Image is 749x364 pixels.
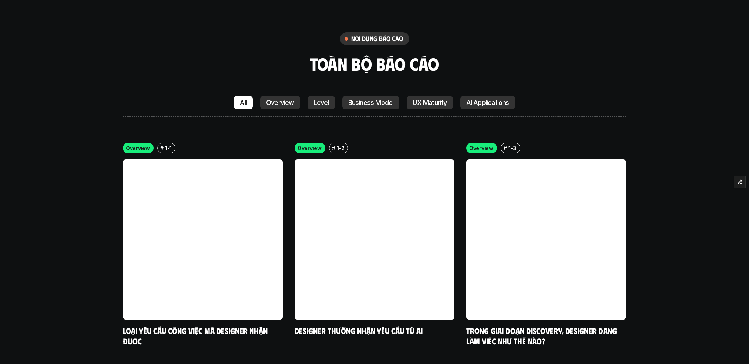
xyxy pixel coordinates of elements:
[295,325,423,335] a: Designer thường nhận yêu cầu từ ai
[348,99,394,106] p: Business Model
[160,145,164,150] h6: #
[234,96,253,109] a: All
[342,96,400,109] a: Business Model
[508,144,517,152] p: 1-3
[504,145,507,150] h6: #
[260,96,300,109] a: Overview
[298,144,322,152] p: Overview
[413,99,447,106] p: UX Maturity
[126,144,150,152] p: Overview
[466,99,509,106] p: AI Applications
[407,96,453,109] a: UX Maturity
[332,145,335,150] h6: #
[460,96,515,109] a: AI Applications
[266,99,294,106] p: Overview
[351,34,403,43] h6: nội dung báo cáo
[337,144,345,152] p: 1-2
[240,99,247,106] p: All
[734,176,745,188] button: Edit Framer Content
[313,99,329,106] p: Level
[165,144,172,152] p: 1-1
[123,325,269,346] a: Loại yêu cầu công việc mà designer nhận được
[308,96,335,109] a: Level
[469,144,493,152] p: Overview
[245,54,504,74] h3: Toàn bộ báo cáo
[466,325,619,346] a: Trong giai đoạn Discovery, designer đang làm việc như thế nào?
